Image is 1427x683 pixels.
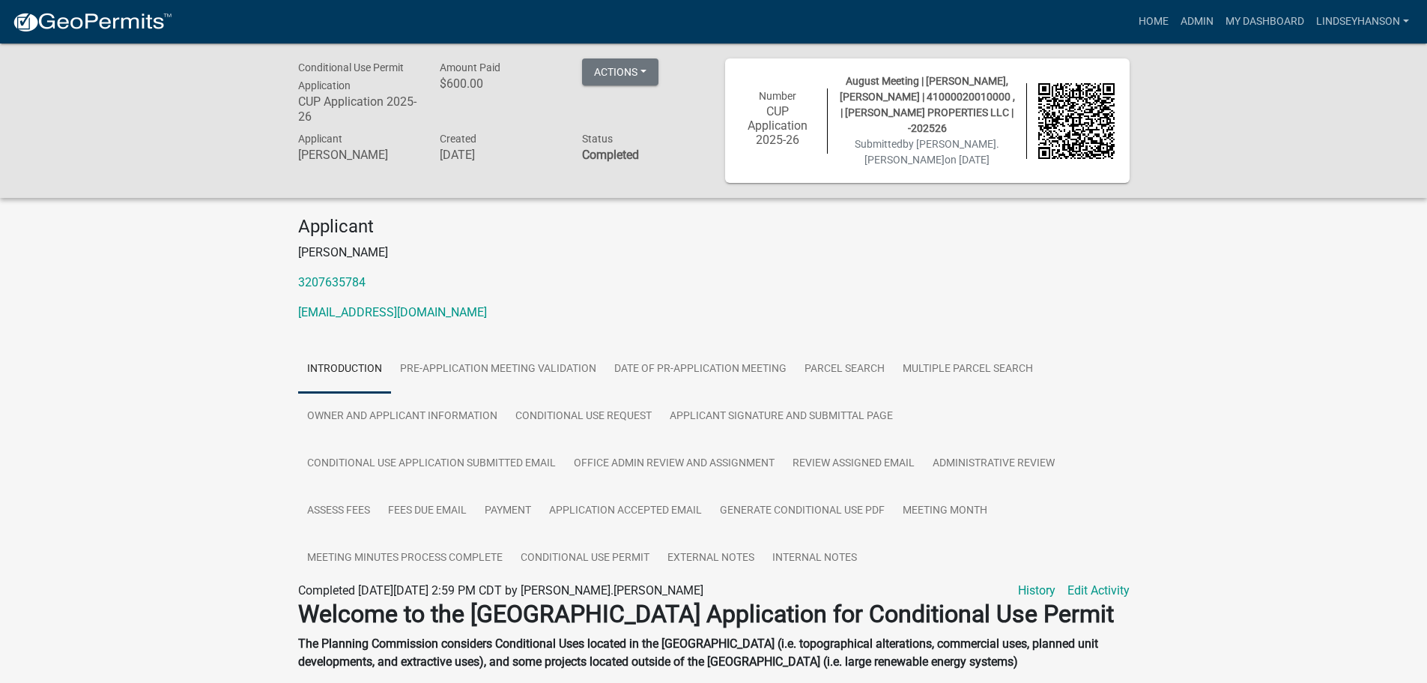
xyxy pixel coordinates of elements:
[1018,582,1055,600] a: History
[1038,83,1115,160] img: QR code
[512,535,658,583] a: Conditional Use Permit
[1175,7,1220,36] a: Admin
[1220,7,1310,36] a: My Dashboard
[582,58,658,85] button: Actions
[379,487,476,535] a: Fees Due Email
[298,305,487,319] a: [EMAIL_ADDRESS][DOMAIN_NAME]
[796,346,894,394] a: Parcel search
[540,487,711,535] a: Application Accepted Email
[582,133,613,145] span: Status
[298,487,379,535] a: Assess Fees
[298,535,512,583] a: Meeting Minutes Process Complete
[894,487,996,535] a: Meeting Month
[658,535,763,583] a: External Notes
[391,346,605,394] a: Pre-Application Meeting Validation
[1133,7,1175,36] a: Home
[298,216,1130,238] h4: Applicant
[440,148,560,162] h6: [DATE]
[298,133,342,145] span: Applicant
[1067,582,1130,600] a: Edit Activity
[840,75,1015,134] span: August Meeting | [PERSON_NAME], [PERSON_NAME] | 41000020010000 , | [PERSON_NAME] PROPERTIES LLC |...
[298,244,1130,262] p: [PERSON_NAME]
[582,148,639,162] strong: Completed
[740,104,816,148] h6: CUP Application 2025-26
[298,275,366,289] a: 3207635784
[440,76,560,91] h6: $600.00
[298,583,703,598] span: Completed [DATE][DATE] 2:59 PM CDT by [PERSON_NAME].[PERSON_NAME]
[298,637,1098,669] strong: The Planning Commission considers Conditional Uses located in the [GEOGRAPHIC_DATA] (i.e. topogra...
[298,393,506,441] a: Owner and Applicant Information
[763,535,866,583] a: Internal Notes
[661,393,902,441] a: Applicant Signature and Submittal Page
[440,133,476,145] span: Created
[506,393,661,441] a: Conditional Use Request
[1310,7,1415,36] a: Lindseyhanson
[924,440,1064,488] a: Administrative Review
[440,61,500,73] span: Amount Paid
[298,94,418,123] h6: CUP Application 2025-26
[298,600,1114,628] strong: Welcome to the [GEOGRAPHIC_DATA] Application for Conditional Use Permit
[605,346,796,394] a: Date of Pr-Application Meeting
[894,346,1042,394] a: Multiple Parcel Search
[298,61,404,91] span: Conditional Use Permit Application
[298,440,565,488] a: Conditional Use Application Submitted Email
[476,487,540,535] a: Payment
[298,346,391,394] a: Introduction
[759,90,796,102] span: Number
[864,138,999,166] span: by [PERSON_NAME].[PERSON_NAME]
[784,440,924,488] a: Review Assigned Email
[298,148,418,162] h6: [PERSON_NAME]
[855,138,999,166] span: Submitted on [DATE]
[565,440,784,488] a: Office Admin Review and Assignment
[711,487,894,535] a: Generate Conditional Use PDF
